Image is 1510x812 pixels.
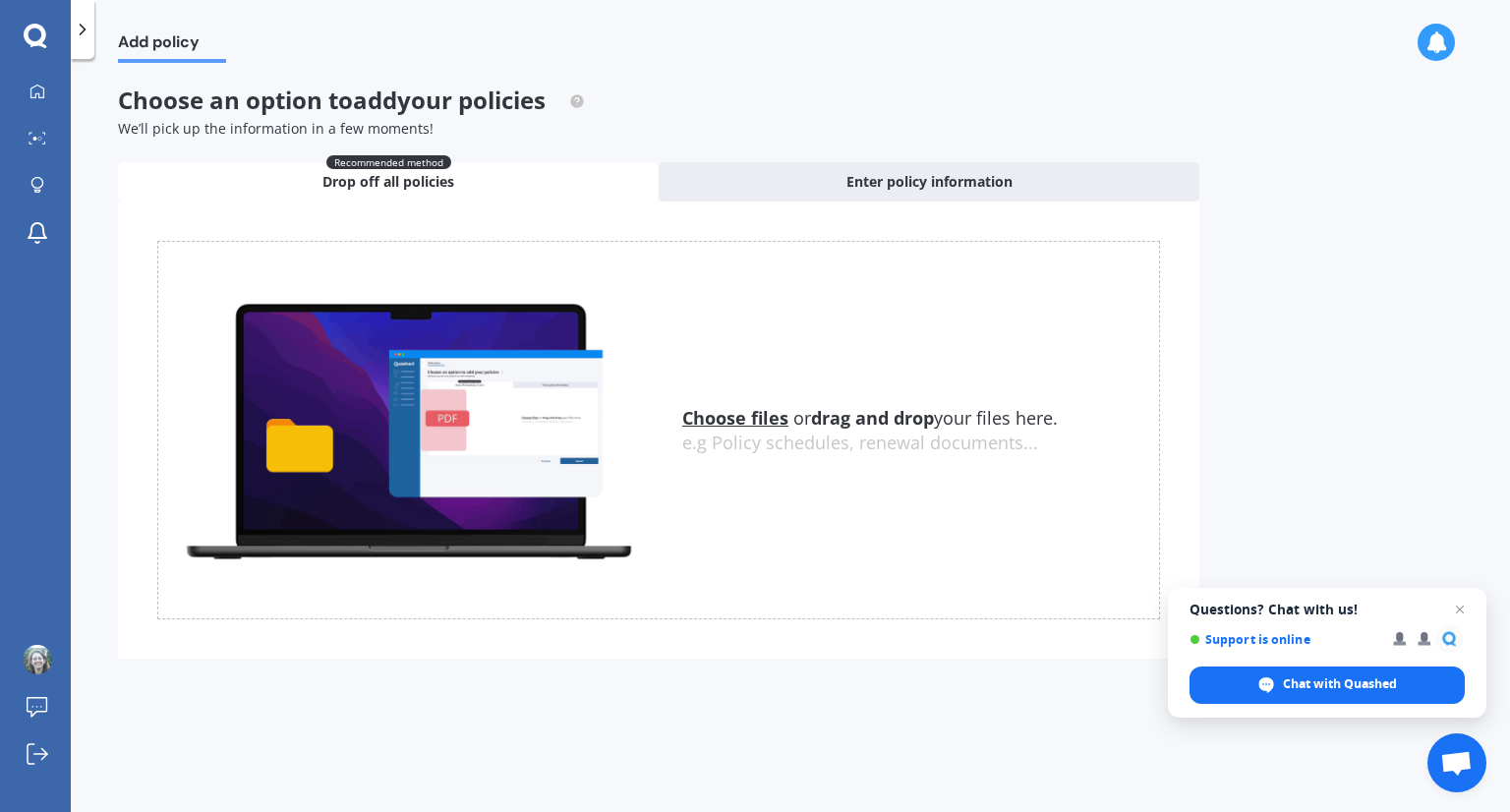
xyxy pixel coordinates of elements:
span: to add your policies [328,84,546,116]
span: Chat with Quashed [1190,667,1465,704]
span: Questions? Chat with us! [1190,602,1465,617]
img: 48cb8c7da12d1611b4401d99669a7199 [23,645,52,674]
span: Recommended method [326,155,451,169]
span: We’ll pick up the information in a few moments! [118,119,434,138]
span: Drop off all policies [322,172,454,192]
b: drag and drop [811,406,934,430]
span: Enter policy information [846,172,1013,192]
a: Open chat [1427,733,1486,792]
span: Support is online [1190,632,1379,647]
div: e.g Policy schedules, renewal documents... [682,433,1159,454]
span: Choose an option [118,84,585,116]
span: Add policy [118,32,226,59]
u: Choose files [682,406,788,430]
img: upload.de96410c8ce839c3fdd5.gif [158,292,659,568]
span: or your files here. [682,406,1058,430]
span: Chat with Quashed [1283,675,1397,693]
